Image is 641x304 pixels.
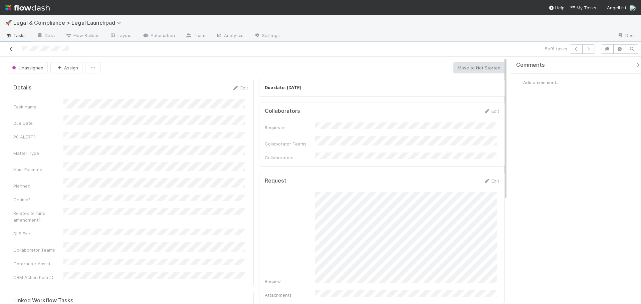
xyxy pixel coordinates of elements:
a: Team [180,31,211,41]
strong: Due date: [DATE] [265,85,301,90]
div: Ontime? [13,196,63,203]
img: avatar_ba76ddef-3fd0-4be4-9bc3-126ad567fcd5.png [629,5,636,11]
h5: Collaborators [265,108,300,114]
div: Planned [13,183,63,189]
div: CRM Action Item ID [13,274,63,281]
div: Requester [265,124,315,131]
div: Due Date [13,120,63,126]
img: avatar_ba76ddef-3fd0-4be4-9bc3-126ad567fcd5.png [516,79,523,86]
div: Attachments [265,292,315,298]
span: Comments [516,62,545,68]
button: Assign [50,62,82,73]
div: Matter Type [13,150,63,157]
div: Hour Estimate [13,166,63,173]
div: DLS Fee [13,230,63,237]
div: P0 ALERT? [13,133,63,140]
a: Analytics [211,31,249,41]
div: Task name [13,103,63,110]
button: Unassigned [8,62,48,73]
button: Move to Not Started [453,62,505,73]
span: Tasks [5,32,26,39]
span: Flow Builder [65,32,99,39]
a: Automation [137,31,180,41]
div: Relates to fund amendment? [13,210,63,223]
a: Data [31,31,60,41]
div: Request [265,278,315,285]
div: Collaborators [265,154,315,161]
div: Help [549,4,565,11]
h5: Request [265,178,286,184]
span: Add a comment... [523,80,559,85]
span: Legal & Compliance > Legal Launchpad [13,19,125,26]
span: 5 of 6 tasks [545,45,567,52]
a: Flow Builder [60,31,104,41]
span: AngelList [607,5,626,10]
div: Collaborator Teams [265,140,315,147]
div: Contractor Assist [13,260,63,267]
a: Settings [249,31,285,41]
span: Unassigned [11,65,43,70]
div: Collaborator Teams [13,247,63,253]
a: Edit [483,178,499,184]
a: Layout [104,31,137,41]
span: My Tasks [570,5,596,10]
span: 🚀 [5,20,12,25]
img: logo-inverted-e16ddd16eac7371096b0.svg [5,2,50,13]
a: Docs [612,31,641,41]
a: Edit [232,85,248,90]
h5: Details [13,84,32,91]
h5: Linked Workflow Tasks [13,297,248,304]
a: Edit [483,108,499,114]
a: My Tasks [570,4,596,11]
